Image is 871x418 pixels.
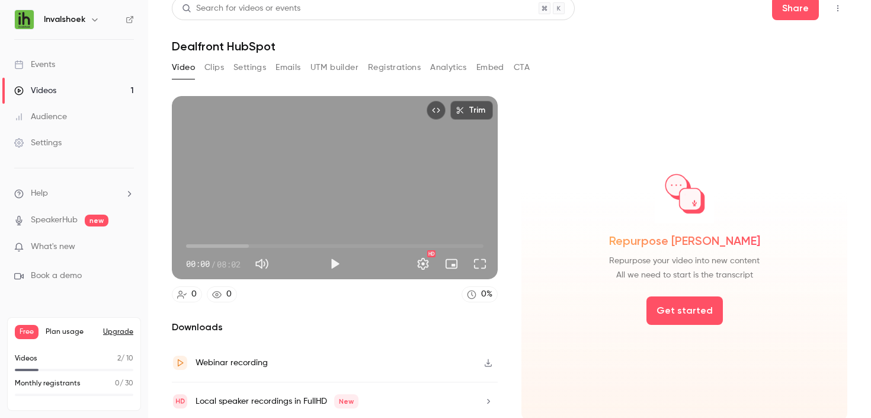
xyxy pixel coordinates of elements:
[468,252,492,276] button: Full screen
[117,353,133,364] p: / 10
[115,378,133,389] p: / 30
[427,250,435,257] div: HD
[462,286,498,302] a: 0%
[117,355,121,362] span: 2
[368,58,421,77] button: Registrations
[172,58,195,77] button: Video
[211,258,216,270] span: /
[609,254,760,282] span: Repurpose your video into new content All we need to start is the transcript
[15,353,37,364] p: Videos
[15,10,34,29] img: Invalshoek
[14,111,67,123] div: Audience
[310,58,358,77] button: UTM builder
[233,58,266,77] button: Settings
[476,58,504,77] button: Embed
[46,327,96,337] span: Plan usage
[207,286,237,302] a: 0
[14,59,55,71] div: Events
[334,394,358,409] span: New
[14,137,62,149] div: Settings
[196,394,358,409] div: Local speaker recordings in FullHD
[450,101,493,120] button: Trim
[440,252,463,276] button: Turn on miniplayer
[31,241,75,253] span: What's new
[31,270,82,282] span: Book a demo
[15,325,39,339] span: Free
[14,187,134,200] li: help-dropdown-opener
[217,258,241,270] span: 08:02
[411,252,435,276] button: Settings
[186,258,210,270] span: 00:00
[514,58,530,77] button: CTA
[204,58,224,77] button: Clips
[115,380,120,387] span: 0
[182,2,300,15] div: Search for videos or events
[15,378,81,389] p: Monthly registrants
[250,252,274,276] button: Mute
[276,58,300,77] button: Emails
[427,101,446,120] button: Embed video
[191,288,197,301] div: 0
[85,215,108,226] span: new
[646,296,723,325] button: Get started
[172,320,498,334] h2: Downloads
[196,356,268,370] div: Webinar recording
[172,39,847,53] h1: Dealfront HubSpot
[103,327,133,337] button: Upgrade
[226,288,232,301] div: 0
[323,252,347,276] button: Play
[31,187,48,200] span: Help
[609,232,760,249] span: Repurpose [PERSON_NAME]
[44,14,85,25] h6: Invalshoek
[172,286,202,302] a: 0
[120,242,134,253] iframe: Noticeable Trigger
[481,288,492,301] div: 0 %
[14,85,56,97] div: Videos
[430,58,467,77] button: Analytics
[31,214,78,226] a: SpeakerHub
[186,258,241,270] div: 00:00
